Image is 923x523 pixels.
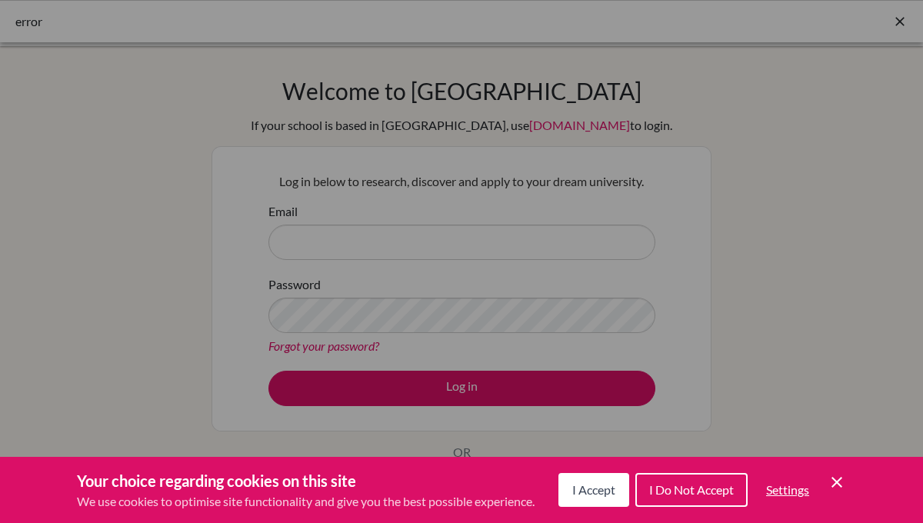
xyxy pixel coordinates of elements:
[572,482,615,497] span: I Accept
[828,473,846,491] button: Save and close
[754,475,821,505] button: Settings
[77,492,535,511] p: We use cookies to optimise site functionality and give you the best possible experience.
[766,482,809,497] span: Settings
[558,473,629,507] button: I Accept
[649,482,734,497] span: I Do Not Accept
[635,473,748,507] button: I Do Not Accept
[77,469,535,492] h3: Your choice regarding cookies on this site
